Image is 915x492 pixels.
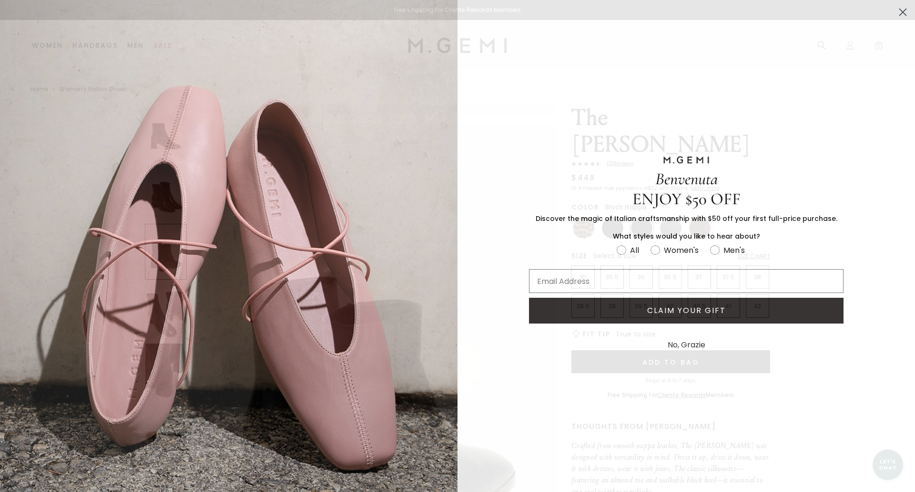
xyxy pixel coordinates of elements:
[723,244,745,256] div: Men's
[613,231,760,241] span: What styles would you like to hear about?
[662,156,710,164] img: M.GEMI
[630,244,639,256] div: All
[529,269,844,293] input: Email Address
[529,298,844,324] button: CLAIM YOUR GIFT
[632,189,741,209] span: ENJOY $50 OFF
[536,214,837,223] span: Discover the magic of Italian craftsmanship with $50 off your first full-price purchase.
[663,333,710,357] button: No, Grazie
[664,244,699,256] div: Women's
[655,169,718,189] span: Benvenuta
[895,4,911,21] button: Close dialog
